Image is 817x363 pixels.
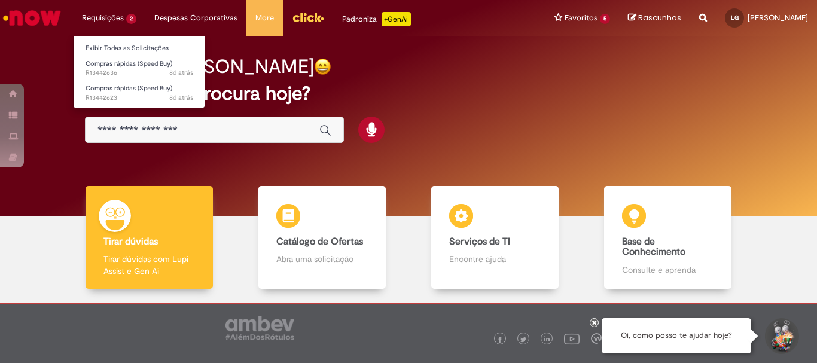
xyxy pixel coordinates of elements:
[292,8,324,26] img: click_logo_yellow_360x200.png
[314,58,331,75] img: happy-face.png
[169,93,193,102] span: 8d atrás
[622,264,713,276] p: Consulte e aprenda
[225,316,294,340] img: logo_footer_ambev_rotulo_gray.png
[74,57,205,80] a: Aberto R13442636 : Compras rápidas (Speed Buy)
[600,14,610,24] span: 5
[408,186,581,289] a: Serviços de TI Encontre ajuda
[497,337,503,343] img: logo_footer_facebook.png
[748,13,808,23] span: [PERSON_NAME]
[74,82,205,104] a: Aberto R13442623 : Compras rápidas (Speed Buy)
[103,236,158,248] b: Tirar dúvidas
[591,333,602,344] img: logo_footer_workplace.png
[564,331,580,346] img: logo_footer_youtube.png
[236,186,408,289] a: Catálogo de Ofertas Abra uma solicitação
[169,68,193,77] span: 8d atrás
[63,186,236,289] a: Tirar dúvidas Tirar dúvidas com Lupi Assist e Gen Ai
[602,318,751,353] div: Oi, como posso te ajudar hoje?
[628,13,681,24] a: Rascunhos
[382,12,411,26] p: +GenAi
[544,336,550,343] img: logo_footer_linkedin.png
[1,6,63,30] img: ServiceNow
[731,14,739,22] span: LG
[82,12,124,24] span: Requisições
[520,337,526,343] img: logo_footer_twitter.png
[169,93,193,102] time: 25/08/2025 07:28:43
[73,36,205,108] ul: Requisições
[565,12,597,24] span: Favoritos
[276,236,363,248] b: Catálogo de Ofertas
[581,186,754,289] a: Base de Conhecimento Consulte e aprenda
[763,318,799,354] button: Iniciar Conversa de Suporte
[74,42,205,55] a: Exibir Todas as Solicitações
[86,93,193,103] span: R13442623
[449,253,540,265] p: Encontre ajuda
[255,12,274,24] span: More
[154,12,237,24] span: Despesas Corporativas
[86,84,172,93] span: Compras rápidas (Speed Buy)
[86,59,172,68] span: Compras rápidas (Speed Buy)
[622,236,685,258] b: Base de Conhecimento
[85,83,732,104] h2: O que você procura hoje?
[638,12,681,23] span: Rascunhos
[86,68,193,78] span: R13442636
[276,253,367,265] p: Abra uma solicitação
[342,12,411,26] div: Padroniza
[103,253,194,277] p: Tirar dúvidas com Lupi Assist e Gen Ai
[449,236,510,248] b: Serviços de TI
[126,14,136,24] span: 2
[169,68,193,77] time: 25/08/2025 07:47:15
